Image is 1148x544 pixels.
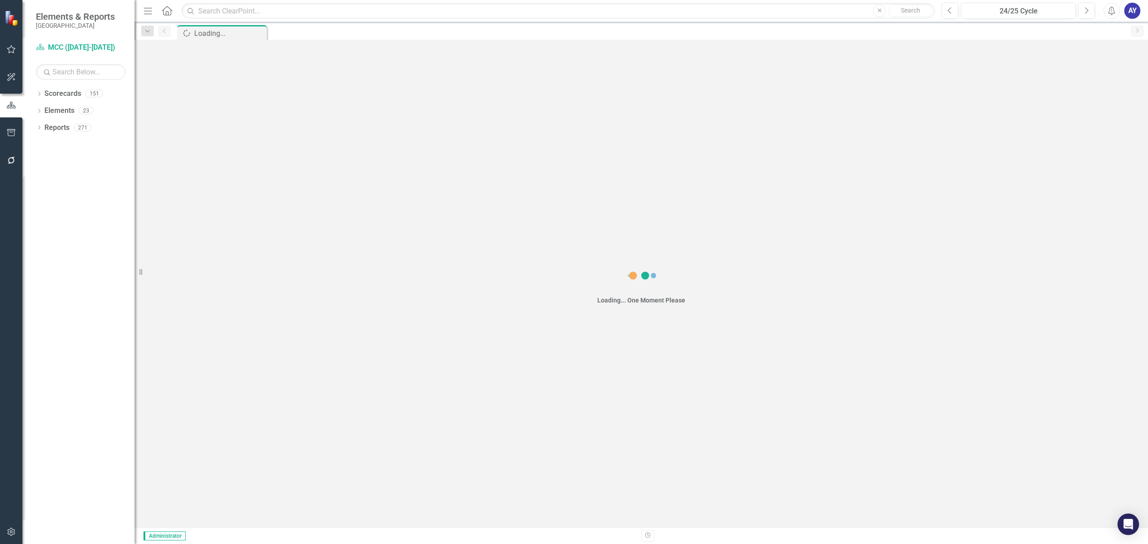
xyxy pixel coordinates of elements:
span: Administrator [143,531,186,540]
small: [GEOGRAPHIC_DATA] [36,22,115,29]
div: 23 [79,107,93,115]
div: Loading... One Moment Please [597,296,685,305]
button: Search [888,4,933,17]
a: MCC ([DATE]-[DATE]) [36,43,126,53]
div: Open Intercom Messenger [1118,514,1139,535]
div: Loading... [194,28,265,39]
input: Search Below... [36,64,126,80]
input: Search ClearPoint... [182,3,935,19]
div: 151 [86,90,103,98]
div: 271 [74,124,91,131]
a: Scorecards [44,89,81,99]
a: Reports [44,123,70,133]
button: AY [1124,3,1140,19]
span: Search [901,7,920,14]
img: ClearPoint Strategy [4,10,20,26]
button: 24/25 Cycle [961,3,1076,19]
a: Elements [44,106,74,116]
div: 24/25 Cycle [964,6,1073,17]
span: Elements & Reports [36,11,115,22]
